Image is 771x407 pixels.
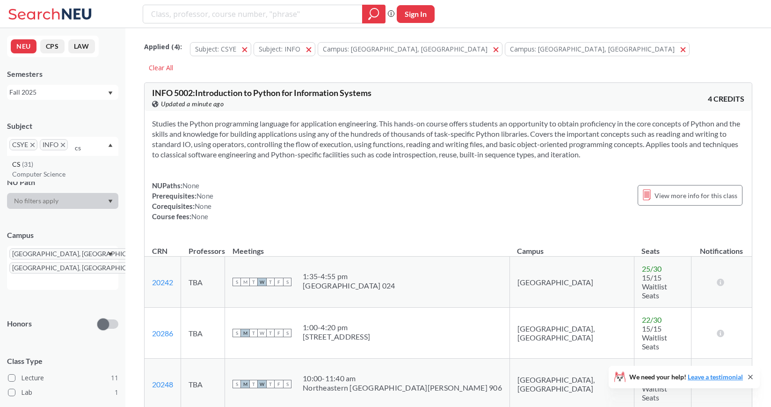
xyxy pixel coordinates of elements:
[152,118,744,160] section: Studies the Python programming language for application engineering. This hands-on course offers ...
[249,329,258,337] span: T
[275,380,283,388] span: F
[318,42,502,56] button: Campus: [GEOGRAPHIC_DATA], [GEOGRAPHIC_DATA]
[266,380,275,388] span: T
[195,44,236,53] span: Subject: CSYE
[655,190,737,201] span: View more info for this class
[283,329,291,337] span: S
[111,373,118,383] span: 11
[7,318,32,329] p: Honors
[266,329,275,337] span: T
[7,193,118,209] div: Dropdown arrow
[108,143,113,147] svg: Dropdown arrow
[195,202,211,210] span: None
[708,94,744,104] span: 4 CREDITS
[225,237,510,257] th: Meetings
[152,180,213,222] div: NUPaths: Prerequisites: Corequisites: Course fees:
[241,329,249,337] span: M
[275,329,283,337] span: F
[258,380,266,388] span: W
[303,332,370,341] div: [STREET_ADDRESS]
[642,273,667,300] span: 15/15 Waitlist Seats
[8,372,118,384] label: Lecture
[368,7,379,21] svg: magnifying glass
[7,356,118,366] span: Class Type
[108,200,113,203] svg: Dropdown arrow
[9,139,37,150] span: CSYEX to remove pill
[7,85,118,100] div: Fall 2025Dropdown arrow
[190,42,251,56] button: Subject: CSYE
[509,308,634,359] td: [GEOGRAPHIC_DATA], [GEOGRAPHIC_DATA]
[688,373,743,381] a: Leave a testimonial
[505,42,690,56] button: Campus: [GEOGRAPHIC_DATA], [GEOGRAPHIC_DATA]
[68,39,95,53] button: LAW
[40,39,65,53] button: CPS
[275,278,283,286] span: F
[691,237,752,257] th: Notifications
[303,374,502,383] div: 10:00 - 11:40 am
[642,264,662,273] span: 25 / 30
[642,324,667,351] span: 15/15 Waitlist Seats
[182,181,199,190] span: None
[362,5,385,23] div: magnifying glass
[152,329,173,338] a: 20286
[233,329,241,337] span: S
[161,99,224,109] span: Updated a minute ago
[283,278,291,286] span: S
[303,383,502,392] div: Northeastern [GEOGRAPHIC_DATA][PERSON_NAME] 906
[233,278,241,286] span: S
[12,170,118,179] p: Computer Science
[266,278,275,286] span: T
[108,252,113,256] svg: Dropdown arrow
[150,6,356,22] input: Class, professor, course number, "phrase"
[181,308,225,359] td: TBA
[144,42,182,52] span: Applied ( 4 ):
[22,160,33,168] span: ( 31 )
[258,329,266,337] span: W
[397,5,435,23] button: Sign In
[152,278,173,287] a: 20242
[233,380,241,388] span: S
[629,374,743,380] span: We need your help!
[7,246,118,290] div: [GEOGRAPHIC_DATA], [GEOGRAPHIC_DATA]X to remove pill[GEOGRAPHIC_DATA], [GEOGRAPHIC_DATA]X to remo...
[61,143,65,147] svg: X to remove pill
[115,387,118,398] span: 1
[259,44,300,53] span: Subject: INFO
[509,257,634,308] td: [GEOGRAPHIC_DATA]
[7,69,118,79] div: Semesters
[303,281,395,290] div: [GEOGRAPHIC_DATA] 024
[258,278,266,286] span: W
[9,262,158,274] span: [GEOGRAPHIC_DATA], [GEOGRAPHIC_DATA]X to remove pill
[144,61,178,75] div: Clear All
[12,159,22,170] span: CS
[7,121,118,131] div: Subject
[283,380,291,388] span: S
[323,44,487,53] span: Campus: [GEOGRAPHIC_DATA], [GEOGRAPHIC_DATA]
[40,139,68,150] span: INFOX to remove pill
[108,91,113,95] svg: Dropdown arrow
[509,237,634,257] th: Campus
[241,278,249,286] span: M
[152,246,167,256] div: CRN
[249,380,258,388] span: T
[249,278,258,286] span: T
[152,380,173,389] a: 20248
[634,237,691,257] th: Seats
[9,248,158,259] span: [GEOGRAPHIC_DATA], [GEOGRAPHIC_DATA]X to remove pill
[303,272,395,281] div: 1:35 - 4:55 pm
[30,143,35,147] svg: X to remove pill
[7,137,118,156] div: CSYEX to remove pillINFOX to remove pillDropdown arrowCS(31)Computer Science
[510,44,675,53] span: Campus: [GEOGRAPHIC_DATA], [GEOGRAPHIC_DATA]
[181,257,225,308] td: TBA
[642,315,662,324] span: 22 / 30
[11,39,36,53] button: NEU
[642,375,667,402] span: 15/15 Waitlist Seats
[7,230,118,240] div: Campus
[303,323,370,332] div: 1:00 - 4:20 pm
[7,177,118,187] div: NU Path
[181,237,225,257] th: Professors
[152,88,371,98] span: INFO 5002 : Introduction to Python for Information Systems
[254,42,315,56] button: Subject: INFO
[9,87,107,97] div: Fall 2025
[191,212,208,221] span: None
[241,380,249,388] span: M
